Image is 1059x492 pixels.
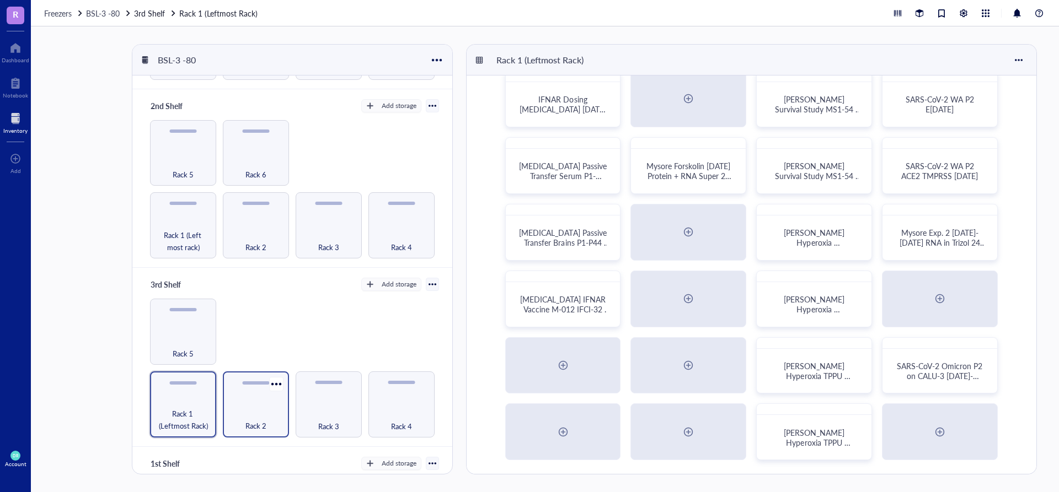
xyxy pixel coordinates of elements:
[2,39,29,63] a: Dashboard
[3,74,28,99] a: Notebook
[391,241,412,253] span: Rack 4
[491,51,589,69] div: Rack 1 (Leftmost Rack)
[13,7,18,21] span: R
[361,99,421,112] button: Add storage
[245,169,266,181] span: Rack 6
[156,408,211,432] span: Rack 1 (Leftmost Rack)
[155,229,211,253] span: Rack 1 (Left most rack)
[900,227,986,258] span: Mysore Exp. 2 [DATE]-[DATE] RNA in Trizol 24 & 48 MPI
[134,7,260,19] a: 3rd ShelfRack 1 (Leftmost Rack)
[245,420,266,432] span: Rack 2
[146,277,212,292] div: 3rd Shelf
[86,8,120,19] span: BSL-3 -80
[2,57,29,63] div: Dashboard
[361,278,421,291] button: Add storage
[5,461,26,467] div: Account
[519,227,609,258] span: [MEDICAL_DATA] Passive Transfer Brains P1-P44 [DATE]
[382,101,416,111] div: Add storage
[901,160,978,181] span: SARS-CoV-2 WA P2 ACE2 TMPRSS [DATE]
[3,92,28,99] div: Notebook
[153,51,219,69] div: BSL-3 -80
[3,110,28,134] a: Inventory
[318,420,339,432] span: Rack 3
[146,456,212,471] div: 1st Shelf
[173,348,194,360] span: Rack 5
[86,7,132,19] a: BSL-3 -80
[897,360,985,391] span: SARS-CoV-2 Omicron P2 on CALU-3 [DATE]-[DATE]
[245,241,266,253] span: Rack 2
[361,457,421,470] button: Add storage
[382,458,416,468] div: Add storage
[646,160,732,191] span: Mysore Forskolin [DATE] Protein + RNA Super 24 hr
[906,94,976,115] span: SARS-CoV-2 WA P2 E[DATE]
[391,420,412,432] span: Rack 4
[173,169,194,181] span: Rack 5
[13,453,18,458] span: DR
[318,241,339,253] span: Rack 3
[3,127,28,134] div: Inventory
[519,160,608,191] span: [MEDICAL_DATA] Passive Transfer Serum P1-P44June 2022
[44,8,72,19] span: Freezers
[44,7,84,19] a: Freezers
[146,98,212,113] div: 2nd Shelf
[10,167,21,174] div: Add
[382,279,416,289] div: Add storage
